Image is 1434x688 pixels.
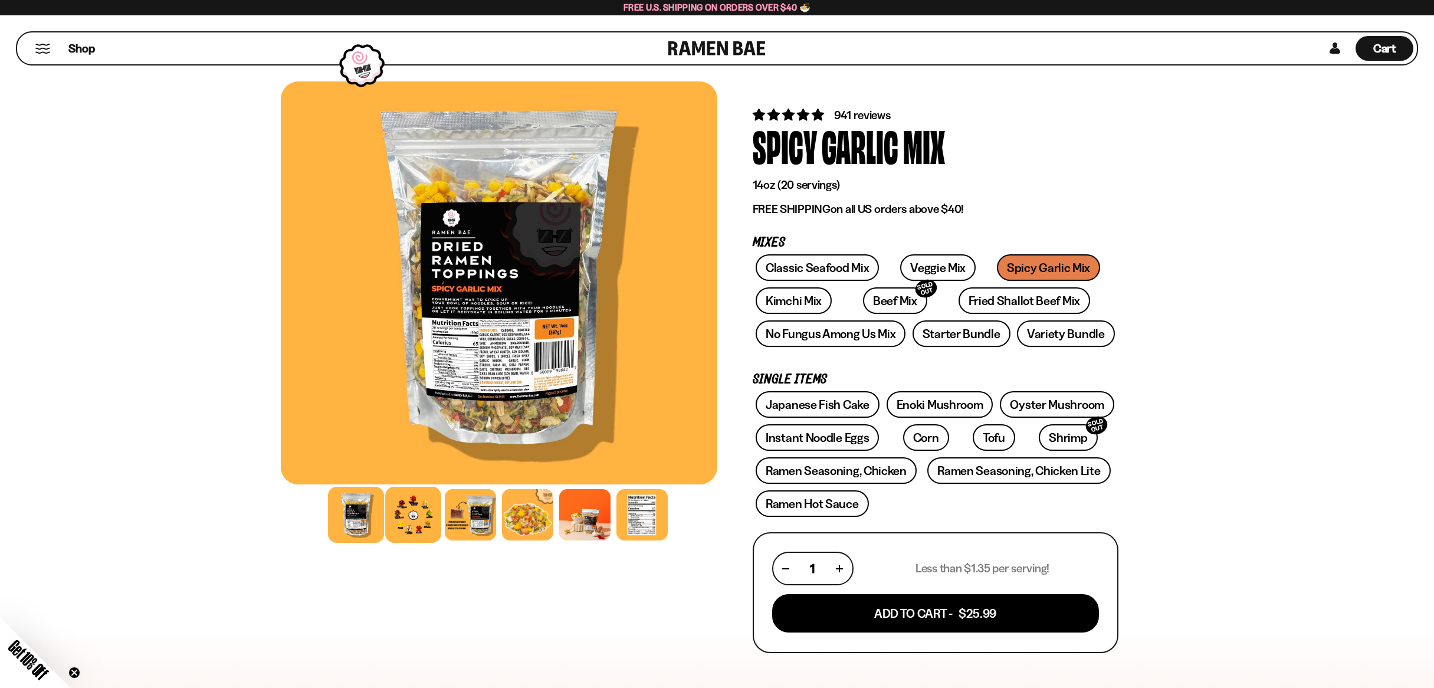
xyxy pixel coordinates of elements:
a: Ramen Seasoning, Chicken [756,457,917,484]
a: Shop [68,36,95,61]
a: Kimchi Mix [756,287,832,314]
a: No Fungus Among Us Mix [756,320,905,347]
a: Enoki Mushroom [887,391,993,418]
button: Close teaser [68,667,80,679]
a: Classic Seafood Mix [756,254,879,281]
div: SOLD OUT [1084,414,1110,437]
a: ShrimpSOLD OUT [1039,424,1097,451]
a: Cart [1356,32,1413,64]
span: Free U.S. Shipping on Orders over $40 🍜 [624,2,810,13]
a: Japanese Fish Cake [756,391,880,418]
p: 14oz (20 servings) [753,178,1118,192]
button: Mobile Menu Trigger [35,44,51,54]
p: Less than $1.35 per serving! [915,561,1049,576]
div: Mix [903,123,945,168]
a: Fried Shallot Beef Mix [959,287,1090,314]
span: 1 [810,561,815,576]
strong: FREE SHIPPING [753,202,831,216]
span: Shop [68,41,95,57]
div: Spicy [753,123,817,168]
div: Garlic [822,123,898,168]
div: SOLD OUT [913,277,939,300]
a: Tofu [973,424,1015,451]
p: on all US orders above $40! [753,202,1118,217]
a: Corn [903,424,949,451]
a: Starter Bundle [913,320,1010,347]
a: Veggie Mix [900,254,976,281]
a: Instant Noodle Eggs [756,424,879,451]
a: Ramen Hot Sauce [756,490,869,517]
a: Oyster Mushroom [1000,391,1114,418]
a: Variety Bundle [1017,320,1115,347]
button: Add To Cart - $25.99 [772,594,1099,633]
span: 941 reviews [834,108,891,122]
a: Beef MixSOLD OUT [863,287,927,314]
p: Mixes [753,237,1118,248]
span: 4.75 stars [753,107,826,122]
span: Get 10% Off [5,637,51,683]
span: Cart [1373,41,1396,55]
p: Single Items [753,374,1118,385]
a: Ramen Seasoning, Chicken Lite [927,457,1110,484]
